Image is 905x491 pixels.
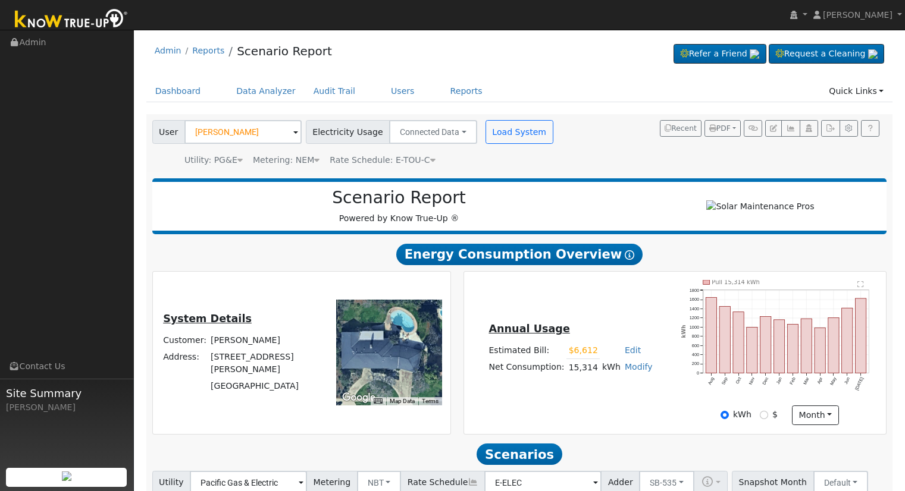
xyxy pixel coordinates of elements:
[625,345,641,355] a: Edit
[374,397,382,405] button: Keyboard shortcuts
[792,405,839,426] button: month
[692,352,699,357] text: 400
[209,348,320,377] td: [STREET_ADDRESS][PERSON_NAME]
[772,408,778,421] label: $
[674,44,766,64] a: Refer a Friend
[487,342,566,359] td: Estimated Bill:
[660,120,702,137] button: Recent
[209,332,320,348] td: [PERSON_NAME]
[800,120,818,137] button: Login As
[840,120,858,137] button: Settings
[704,120,741,137] button: PDF
[781,120,800,137] button: Multi-Series Graph
[828,317,839,373] rect: onclick=""
[164,188,634,208] h2: Scenario Report
[769,44,884,64] a: Request a Cleaning
[861,120,879,137] a: Help Link
[692,333,699,339] text: 800
[253,154,320,166] div: Metering: NEM
[816,376,824,385] text: Apr
[690,315,699,320] text: 1200
[625,250,634,260] i: Show Help
[146,80,210,102] a: Dashboard
[477,443,562,465] span: Scenarios
[774,320,785,373] rect: onclick=""
[690,288,699,293] text: 1800
[760,411,768,419] input: $
[821,120,840,137] button: Export Interval Data
[9,7,134,33] img: Know True-Up
[566,359,600,376] td: 15,314
[152,120,185,144] span: User
[842,308,853,373] rect: onclick=""
[733,312,744,373] rect: onclick=""
[697,370,699,376] text: 0
[707,376,715,386] text: Aug
[823,10,893,20] span: [PERSON_NAME]
[681,325,687,338] text: kWh
[706,200,814,213] img: Solar Maintenance Pros
[856,298,866,373] rect: onclick=""
[829,376,838,386] text: May
[600,359,622,376] td: kWh
[184,120,302,144] input: Select a User
[692,343,699,348] text: 600
[625,362,653,372] a: Modify
[801,319,812,373] rect: onclick=""
[690,306,699,311] text: 1400
[62,471,71,481] img: retrieve
[843,376,851,385] text: Jun
[706,297,716,373] rect: onclick=""
[815,328,825,373] rect: onclick=""
[762,376,770,386] text: Dec
[712,279,760,285] text: Pull 15,314 kWh
[487,359,566,376] td: Net Consumption:
[748,376,756,386] text: Nov
[765,120,782,137] button: Edit User
[6,385,127,401] span: Site Summary
[330,155,435,165] span: Alias: HETOUC
[306,120,390,144] span: Electricity Usage
[690,297,699,302] text: 1600
[488,323,569,335] u: Annual Usage
[747,328,757,373] rect: onclick=""
[305,80,364,102] a: Audit Trail
[382,80,424,102] a: Users
[155,46,181,55] a: Admin
[854,376,865,391] text: [DATE]
[237,44,332,58] a: Scenario Report
[760,317,771,373] rect: onclick=""
[857,281,864,288] text: 
[788,325,798,373] rect: onclick=""
[566,342,600,359] td: $6,612
[733,408,751,421] label: kWh
[486,120,553,144] button: Load System
[820,80,893,102] a: Quick Links
[744,120,762,137] button: Generate Report Link
[389,120,477,144] button: Connected Data
[158,188,640,225] div: Powered by Know True-Up ®
[339,390,378,405] a: Open this area in Google Maps (opens a new window)
[441,80,491,102] a: Reports
[184,154,243,166] div: Utility: PG&E
[6,401,127,414] div: [PERSON_NAME]
[163,313,252,325] u: System Details
[721,376,729,386] text: Sep
[735,376,743,385] text: Oct
[227,80,305,102] a: Data Analyzer
[396,244,643,265] span: Energy Consumption Overview
[161,332,209,348] td: Customer:
[750,49,759,59] img: retrieve
[775,376,783,385] text: Jan
[789,376,797,385] text: Feb
[719,306,730,373] rect: onclick=""
[709,124,731,133] span: PDF
[209,377,320,394] td: [GEOGRAPHIC_DATA]
[690,325,699,330] text: 1000
[802,376,810,386] text: Mar
[721,411,729,419] input: kWh
[868,49,878,59] img: retrieve
[161,348,209,377] td: Address:
[390,397,415,405] button: Map Data
[192,46,224,55] a: Reports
